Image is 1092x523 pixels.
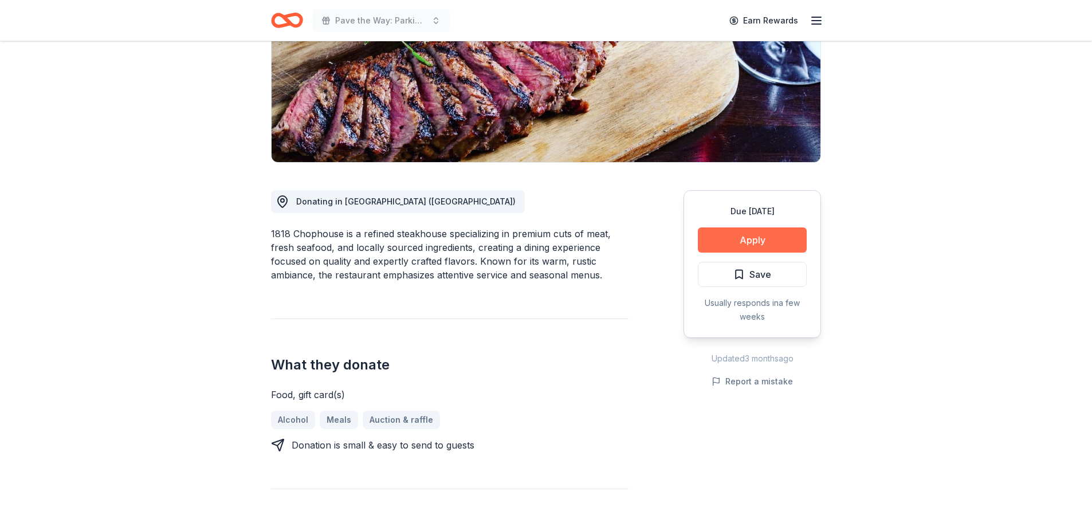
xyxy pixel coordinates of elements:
span: Pave the Way: Parking Lot Fundraiser [335,14,427,27]
button: Report a mistake [712,375,793,388]
span: Save [749,267,771,282]
div: Due [DATE] [698,205,807,218]
div: Updated 3 months ago [684,352,821,365]
button: Save [698,262,807,287]
a: Auction & raffle [363,411,440,429]
a: Alcohol [271,411,315,429]
div: Usually responds in a few weeks [698,296,807,324]
button: Pave the Way: Parking Lot Fundraiser [312,9,450,32]
div: Donation is small & easy to send to guests [292,438,474,452]
a: Meals [320,411,358,429]
button: Apply [698,227,807,253]
div: 1818 Chophouse is a refined steakhouse specializing in premium cuts of meat, fresh seafood, and l... [271,227,629,282]
h2: What they donate [271,356,629,374]
div: Food, gift card(s) [271,388,629,402]
a: Earn Rewards [722,10,805,31]
a: Home [271,7,303,34]
span: Donating in [GEOGRAPHIC_DATA] ([GEOGRAPHIC_DATA]) [296,196,516,206]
